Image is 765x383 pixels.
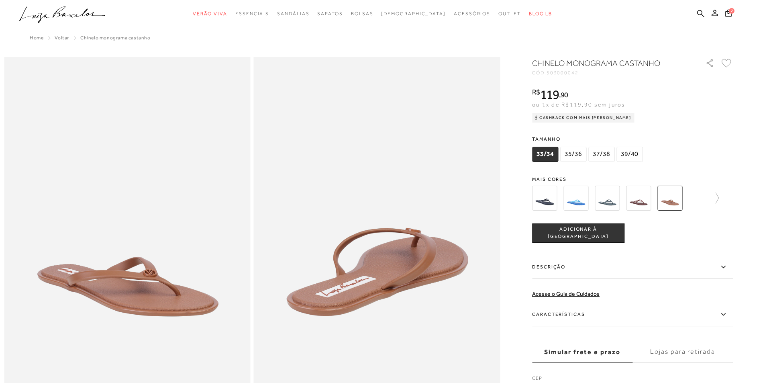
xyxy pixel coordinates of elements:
[560,147,586,162] span: 35/36
[616,147,643,162] span: 39/40
[595,186,620,211] img: CHINELO MONOGRAMA AZUL MARINHO
[532,133,645,145] span: Tamanho
[547,70,579,76] span: 503000042
[532,70,693,75] div: CÓD:
[561,90,568,99] span: 90
[381,11,446,16] span: [DEMOGRAPHIC_DATA]
[30,35,43,41] a: Home
[532,341,632,363] label: Simular frete e prazo
[532,186,557,211] img: Chinelo monograma azul
[55,35,69,41] a: Voltar
[317,6,343,21] a: categoryNavScreenReaderText
[235,11,269,16] span: Essenciais
[588,147,614,162] span: 37/38
[529,6,552,21] a: BLOG LB
[559,91,568,98] i: ,
[351,11,373,16] span: Bolsas
[193,6,227,21] a: categoryNavScreenReaderText
[193,11,227,16] span: Verão Viva
[351,6,373,21] a: categoryNavScreenReaderText
[632,341,733,363] label: Lojas para retirada
[540,87,559,102] span: 119
[657,186,682,211] img: CHINELO MONOGRAMA CASTANHO
[532,57,683,69] h1: CHINELO MONOGRAMA CASTANHO
[498,6,521,21] a: categoryNavScreenReaderText
[317,11,343,16] span: Sapatos
[532,223,624,243] button: ADICIONAR À [GEOGRAPHIC_DATA]
[532,291,600,297] a: Acesse o Guia de Cuidados
[532,101,625,108] span: ou 1x de R$119,90 sem juros
[532,88,540,96] i: R$
[532,177,733,182] span: Mais cores
[532,256,733,279] label: Descrição
[532,226,624,240] span: ADICIONAR À [GEOGRAPHIC_DATA]
[454,11,490,16] span: Acessórios
[729,8,735,14] span: 2
[532,113,634,123] div: Cashback com Mais [PERSON_NAME]
[722,8,734,20] button: 2
[454,6,490,21] a: categoryNavScreenReaderText
[532,303,733,326] label: Características
[532,147,558,162] span: 33/34
[277,11,309,16] span: Sandálias
[277,6,309,21] a: categoryNavScreenReaderText
[626,186,651,211] img: CHINELO MONOGRAMA BORDÔ
[529,11,552,16] span: BLOG LB
[235,6,269,21] a: categoryNavScreenReaderText
[563,186,588,211] img: CHINELO MONOGRAMA AZUL
[80,35,151,41] span: CHINELO MONOGRAMA CASTANHO
[498,11,521,16] span: Outlet
[381,6,446,21] a: noSubCategoriesText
